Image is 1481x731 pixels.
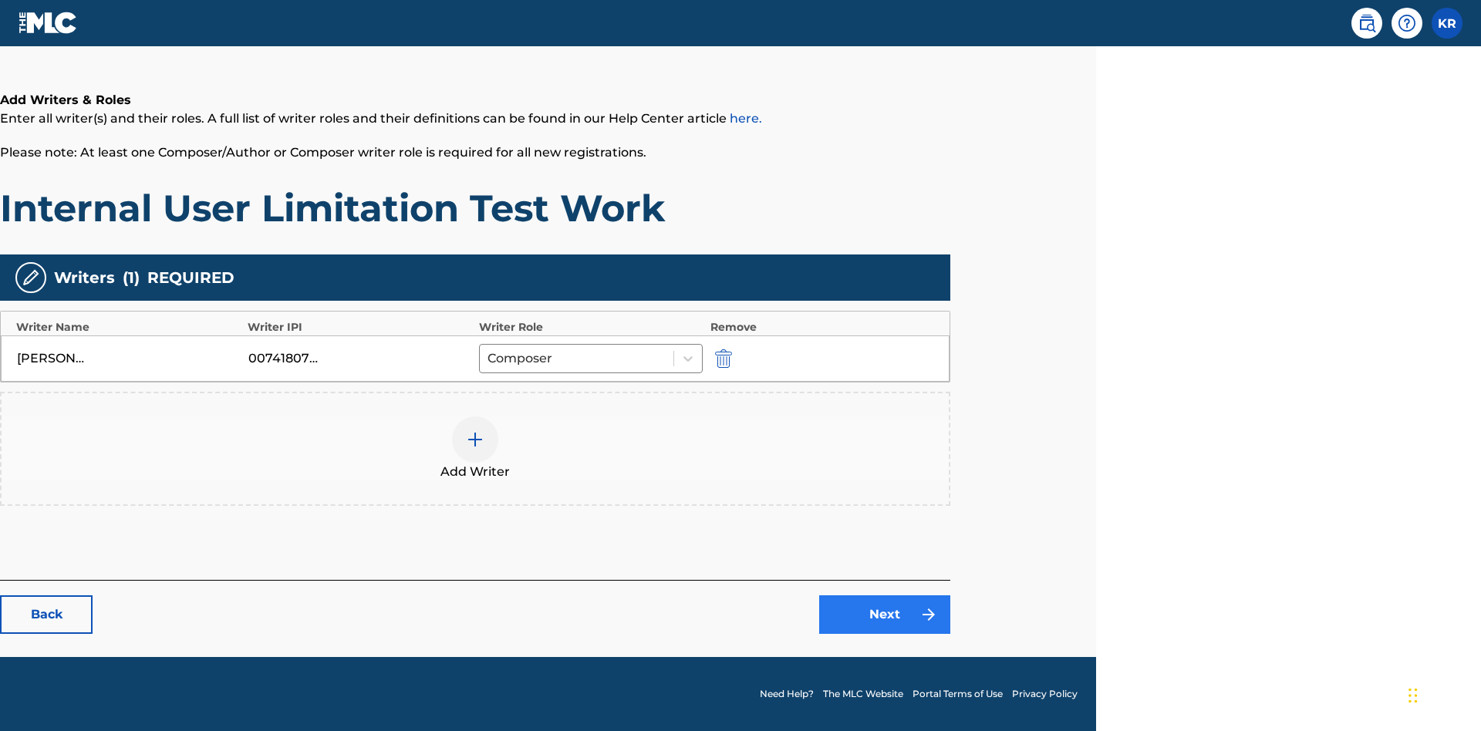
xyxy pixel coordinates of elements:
iframe: Chat Widget [1404,657,1481,731]
img: search [1358,14,1376,32]
div: Help [1392,8,1422,39]
img: writers [22,268,40,287]
div: Writer IPI [248,319,471,335]
img: f7272a7cc735f4ea7f67.svg [919,605,938,624]
a: Public Search [1351,8,1382,39]
span: Writers [54,266,115,289]
span: ( 1 ) [123,266,140,289]
a: Next [819,595,950,634]
a: here. [730,111,762,126]
img: 12a2ab48e56ec057fbd8.svg [715,349,732,368]
div: Drag [1408,672,1418,719]
a: Privacy Policy [1012,687,1078,701]
a: The MLC Website [823,687,903,701]
div: User Menu [1432,8,1462,39]
div: Remove [710,319,934,335]
span: REQUIRED [147,266,234,289]
img: help [1398,14,1416,32]
span: Add Writer [440,463,510,481]
img: MLC Logo [19,12,78,34]
div: Writer Role [479,319,703,335]
a: Need Help? [760,687,814,701]
div: Writer Name [16,319,240,335]
a: Portal Terms of Use [913,687,1003,701]
img: add [466,430,484,449]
